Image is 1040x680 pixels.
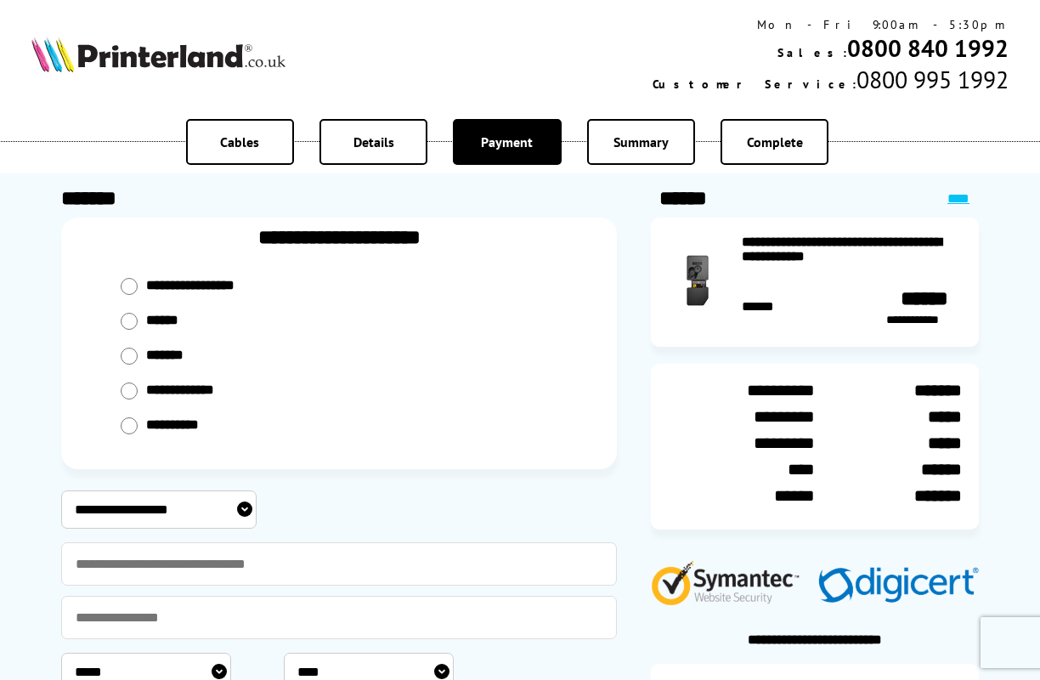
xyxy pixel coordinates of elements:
span: Payment [481,133,533,150]
span: Complete [747,133,803,150]
span: Sales: [777,45,847,60]
div: Mon - Fri 9:00am - 5:30pm [653,17,1009,32]
span: Summary [613,133,669,150]
a: 0800 840 1992 [847,32,1009,64]
span: Cables [220,133,259,150]
img: Printerland Logo [31,37,285,72]
span: Details [353,133,394,150]
span: Customer Service: [653,76,856,92]
span: 0800 995 1992 [856,64,1009,95]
